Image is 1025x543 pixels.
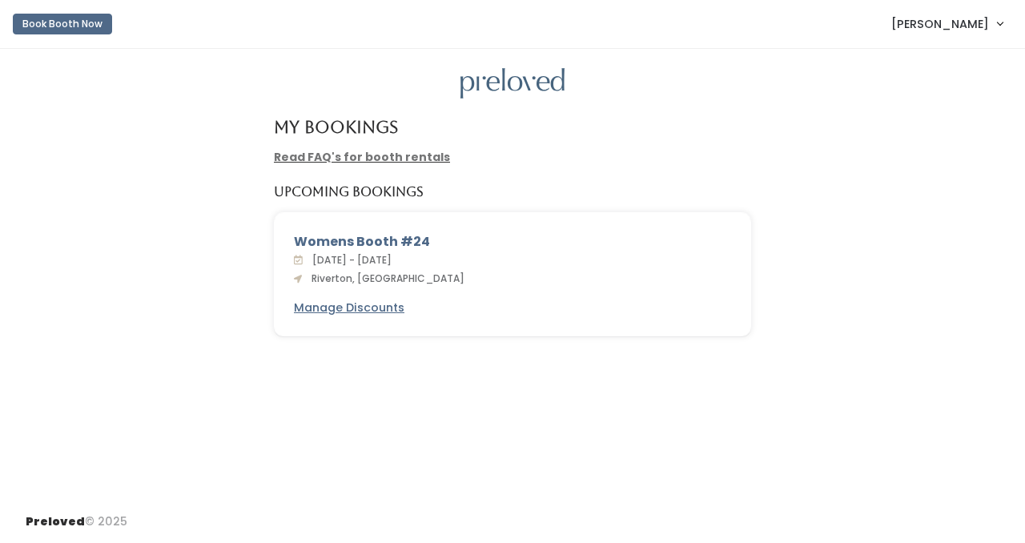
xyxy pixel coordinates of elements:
a: Book Booth Now [13,6,112,42]
img: preloved logo [460,68,565,99]
span: [PERSON_NAME] [891,15,989,33]
h5: Upcoming Bookings [274,185,424,199]
div: © 2025 [26,501,127,530]
span: Preloved [26,513,85,529]
span: [DATE] - [DATE] [306,253,392,267]
a: Manage Discounts [294,300,404,316]
span: Riverton, [GEOGRAPHIC_DATA] [305,271,464,285]
a: [PERSON_NAME] [875,6,1019,41]
a: Read FAQ's for booth rentals [274,149,450,165]
h4: My Bookings [274,118,398,136]
button: Book Booth Now [13,14,112,34]
div: Womens Booth #24 [294,232,731,251]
